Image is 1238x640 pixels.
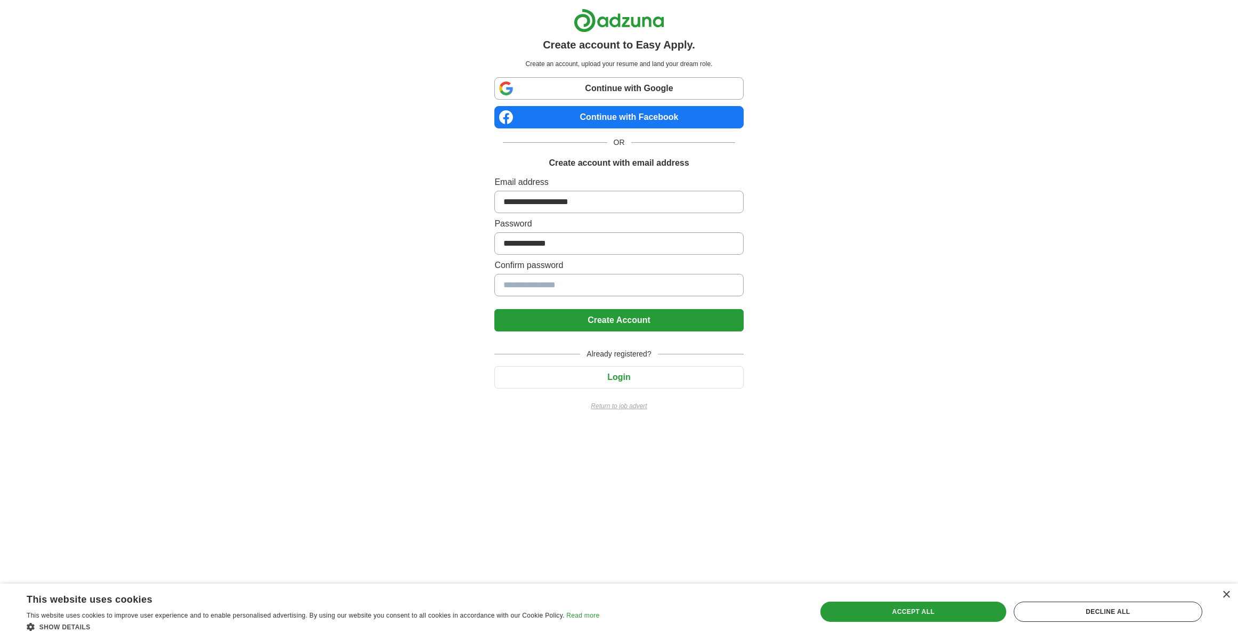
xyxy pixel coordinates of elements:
[39,623,91,631] span: Show details
[494,176,743,189] label: Email address
[27,621,599,632] div: Show details
[494,309,743,331] button: Create Account
[494,106,743,128] a: Continue with Facebook
[494,372,743,382] a: Login
[574,9,664,33] img: Adzuna logo
[494,259,743,272] label: Confirm password
[820,602,1006,622] div: Accept all
[494,217,743,230] label: Password
[494,401,743,411] a: Return to job advert
[580,349,657,360] span: Already registered?
[607,137,631,148] span: OR
[549,157,689,169] h1: Create account with email address
[494,77,743,100] a: Continue with Google
[27,612,565,619] span: This website uses cookies to improve user experience and to enable personalised advertising. By u...
[1222,591,1230,599] div: Close
[496,59,741,69] p: Create an account, upload your resume and land your dream role.
[1014,602,1202,622] div: Decline all
[566,612,599,619] a: Read more, opens a new window
[494,366,743,388] button: Login
[27,590,573,606] div: This website uses cookies
[543,37,695,53] h1: Create account to Easy Apply.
